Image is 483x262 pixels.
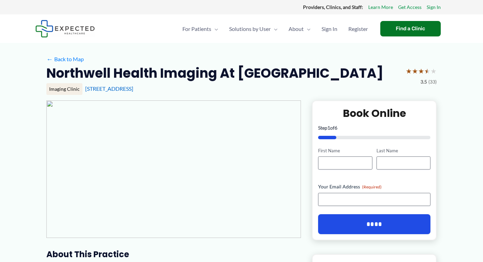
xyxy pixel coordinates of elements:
[271,17,278,41] span: Menu Toggle
[428,77,437,86] span: (33)
[182,17,211,41] span: For Patients
[343,17,373,41] a: Register
[327,125,330,131] span: 1
[303,4,363,10] strong: Providers, Clinics, and Staff:
[211,17,218,41] span: Menu Toggle
[316,17,343,41] a: Sign In
[318,148,372,154] label: First Name
[406,65,412,77] span: ★
[398,3,422,12] a: Get Access
[368,3,393,12] a: Learn More
[283,17,316,41] a: AboutMenu Toggle
[420,77,427,86] span: 3.5
[46,65,383,81] h2: Northwell Health Imaging at [GEOGRAPHIC_DATA]
[289,17,304,41] span: About
[304,17,311,41] span: Menu Toggle
[427,3,441,12] a: Sign In
[424,65,430,77] span: ★
[85,85,133,92] a: [STREET_ADDRESS]
[348,17,368,41] span: Register
[318,183,430,190] label: Your Email Address
[322,17,337,41] span: Sign In
[224,17,283,41] a: Solutions by UserMenu Toggle
[318,107,430,120] h2: Book Online
[46,56,53,62] span: ←
[177,17,373,41] nav: Primary Site Navigation
[335,125,337,131] span: 6
[46,249,301,260] h3: About this practice
[418,65,424,77] span: ★
[377,148,430,154] label: Last Name
[35,20,95,37] img: Expected Healthcare Logo - side, dark font, small
[412,65,418,77] span: ★
[46,83,82,95] div: Imaging Clinic
[430,65,437,77] span: ★
[362,184,382,189] span: (Required)
[177,17,224,41] a: For PatientsMenu Toggle
[318,125,430,130] p: Step of
[46,54,84,64] a: ←Back to Map
[229,17,271,41] span: Solutions by User
[380,21,441,36] a: Find a Clinic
